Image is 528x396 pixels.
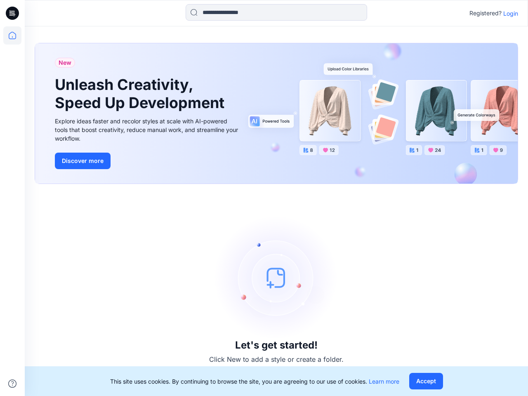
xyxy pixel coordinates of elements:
[409,373,443,389] button: Accept
[503,9,518,18] p: Login
[55,153,111,169] button: Discover more
[235,339,318,351] h3: Let's get started!
[55,117,240,143] div: Explore ideas faster and recolor styles at scale with AI-powered tools that boost creativity, red...
[369,378,399,385] a: Learn more
[110,377,399,386] p: This site uses cookies. By continuing to browse the site, you are agreeing to our use of cookies.
[209,354,344,364] p: Click New to add a style or create a folder.
[59,58,71,68] span: New
[214,216,338,339] img: empty-state-image.svg
[55,76,228,111] h1: Unleash Creativity, Speed Up Development
[469,8,502,18] p: Registered?
[55,153,240,169] a: Discover more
